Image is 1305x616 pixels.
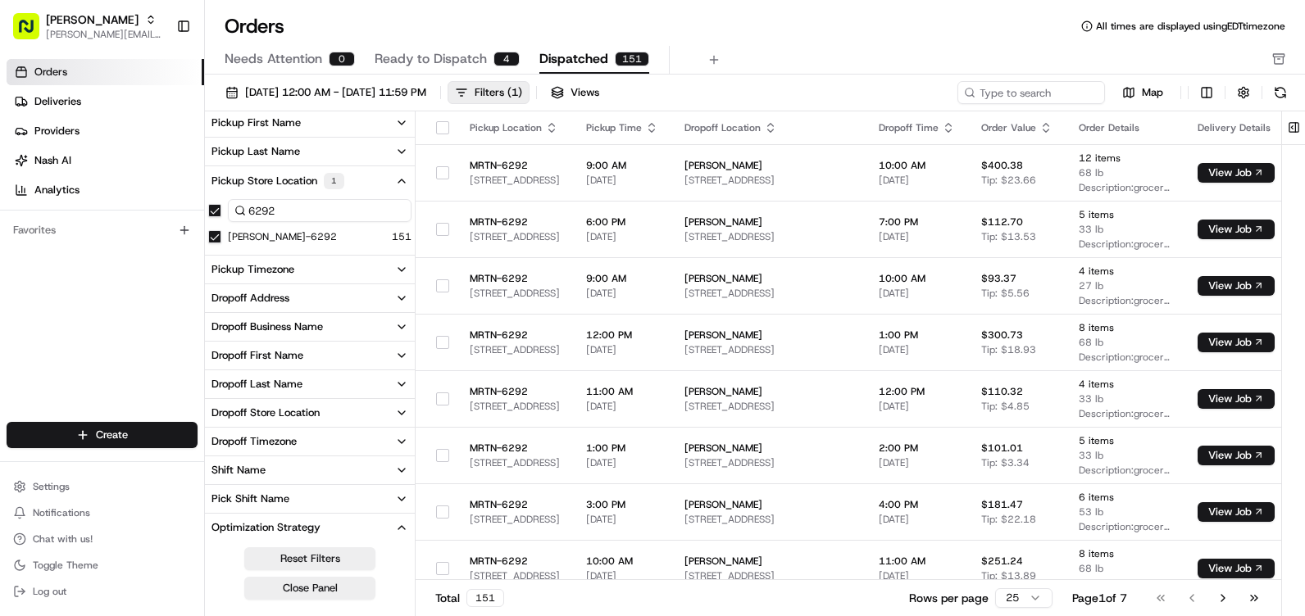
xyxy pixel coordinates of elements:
[470,174,560,187] span: [STREET_ADDRESS]
[909,590,989,606] p: Rows per page
[1079,208,1171,221] span: 5 items
[155,238,263,254] span: API Documentation
[7,580,198,603] button: Log out
[1079,505,1171,519] span: 53 lb
[211,463,266,478] div: Shift Name
[1096,20,1285,33] span: All times are displayed using EDT timezone
[879,456,955,469] span: [DATE]
[139,239,152,252] div: 💻
[586,513,658,526] span: [DATE]
[163,278,198,290] span: Pylon
[1079,181,1171,194] span: Description: grocery bags
[981,174,1036,187] span: Tip: $23.66
[205,256,415,283] button: Pickup Timezone
[245,85,426,100] span: [DATE] 12:00 AM - [DATE] 11:59 PM
[539,49,608,69] span: Dispatched
[586,159,658,172] span: 9:00 AM
[879,174,955,187] span: [DATE]
[435,589,504,607] div: Total
[684,456,853,469] span: [STREET_ADDRESS]
[211,405,320,420] div: Dropoff Store Location
[46,28,163,41] button: [PERSON_NAME][EMAIL_ADDRESS][PERSON_NAME][DOMAIN_NAME]
[1198,223,1275,236] a: View Job
[586,569,658,582] span: [DATE]
[211,434,297,449] div: Dropoff Timezone
[205,456,415,484] button: Shift Name
[228,230,337,243] button: [PERSON_NAME]-6292
[33,559,98,572] span: Toggle Theme
[586,230,658,243] span: [DATE]
[879,121,955,134] div: Dropoff Time
[225,13,284,39] h1: Orders
[244,547,375,570] button: Reset Filters
[1198,279,1275,292] a: View Job
[981,230,1036,243] span: Tip: $13.53
[475,85,522,100] div: Filters
[205,166,415,196] button: Pickup Store Location1
[33,506,90,519] span: Notifications
[586,328,658,342] span: 12:00 PM
[879,287,955,300] span: [DATE]
[507,85,522,100] span: ( 1 )
[211,348,303,363] div: Dropoff First Name
[7,147,204,174] a: Nash AI
[375,49,487,69] span: Ready to Dispatch
[16,239,30,252] div: 📗
[981,569,1036,582] span: Tip: $13.89
[16,66,298,92] p: Welcome 👋
[1079,378,1171,391] span: 4 items
[34,183,80,197] span: Analytics
[211,377,302,392] div: Dropoff Last Name
[981,343,1036,356] span: Tip: $18.93
[1198,562,1275,575] a: View Job
[1198,559,1275,578] button: View Job
[1198,389,1275,409] button: View Job
[684,513,853,526] span: [STREET_ADDRESS]
[33,480,70,493] span: Settings
[1198,336,1275,349] a: View Job
[684,442,853,455] span: [PERSON_NAME]
[586,287,658,300] span: [DATE]
[1198,121,1275,134] div: Delivery Details
[1079,449,1171,462] span: 33 lb
[211,319,323,334] div: Dropoff Business Name
[586,343,658,356] span: [DATE]
[684,174,853,187] span: [STREET_ADDRESS]
[211,291,289,306] div: Dropoff Address
[1079,121,1171,134] div: Order Details
[1079,491,1171,504] span: 6 items
[205,485,415,513] button: Pick Shift Name
[7,118,204,144] a: Providers
[448,81,530,104] button: Filters(1)
[586,442,658,455] span: 1:00 PM
[879,230,955,243] span: [DATE]
[46,11,139,28] button: [PERSON_NAME]
[957,81,1105,104] input: Type to search
[1112,83,1174,102] button: Map
[981,555,1023,568] span: $251.24
[470,159,560,172] span: MRTN-6292
[684,569,853,582] span: [STREET_ADDRESS]
[1079,434,1171,447] span: 5 items
[33,238,125,254] span: Knowledge Base
[205,284,415,312] button: Dropoff Address
[205,514,415,541] button: Optimization Strategy
[1079,279,1171,292] span: 27 lb
[16,16,49,49] img: Nash
[879,513,955,526] span: [DATE]
[879,569,955,582] span: [DATE]
[205,109,415,137] button: Pickup First Name
[1198,276,1275,296] button: View Job
[33,585,66,598] span: Log out
[1198,166,1275,179] a: View Job
[981,498,1023,511] span: $181.47
[1079,152,1171,165] span: 12 items
[684,328,853,342] span: [PERSON_NAME]
[1079,294,1171,307] span: Description: grocery bags
[228,199,412,222] input: Pickup Store Location
[684,400,853,413] span: [STREET_ADDRESS]
[7,217,198,243] div: Favorites
[470,343,560,356] span: [STREET_ADDRESS]
[684,343,853,356] span: [STREET_ADDRESS]
[7,422,198,448] button: Create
